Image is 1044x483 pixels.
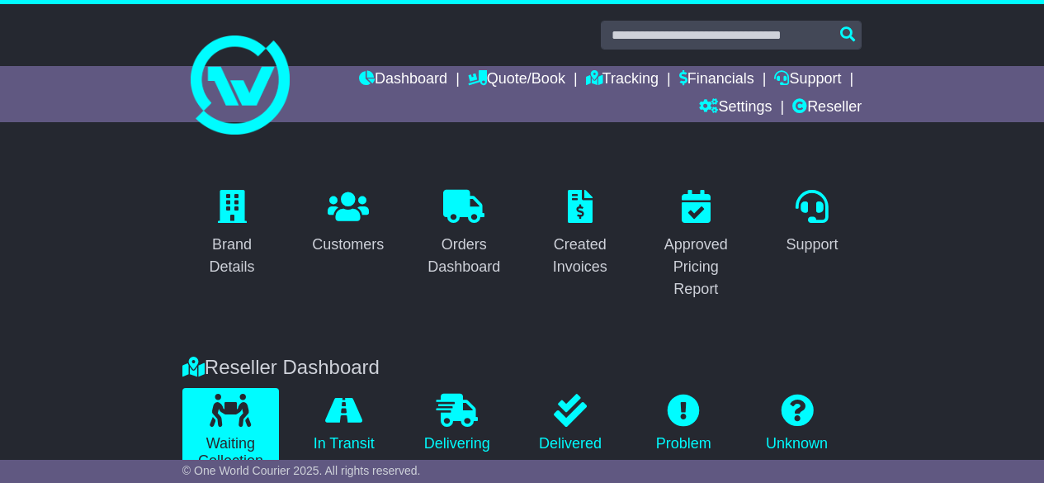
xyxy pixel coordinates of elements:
[774,66,841,94] a: Support
[531,184,631,284] a: Created Invoices
[541,234,620,278] div: Created Invoices
[468,66,565,94] a: Quote/Book
[679,66,754,94] a: Financials
[182,184,282,284] a: Brand Details
[699,94,772,122] a: Settings
[425,234,503,278] div: Orders Dashboard
[359,66,447,94] a: Dashboard
[646,184,746,306] a: Approved Pricing Report
[295,388,392,459] a: In Transit
[792,94,862,122] a: Reseller
[749,388,845,459] a: Unknown
[301,184,394,262] a: Customers
[775,184,848,262] a: Support
[786,234,838,256] div: Support
[409,388,505,459] a: Delivering
[414,184,514,284] a: Orders Dashboard
[182,464,421,477] span: © One World Courier 2025. All rights reserved.
[174,356,870,380] div: Reseller Dashboard
[657,234,735,301] div: Approved Pricing Report
[182,388,279,476] a: Waiting Collection
[522,388,618,459] a: Delivered
[635,388,732,459] a: Problem
[193,234,272,278] div: Brand Details
[586,66,659,94] a: Tracking
[312,234,384,256] div: Customers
